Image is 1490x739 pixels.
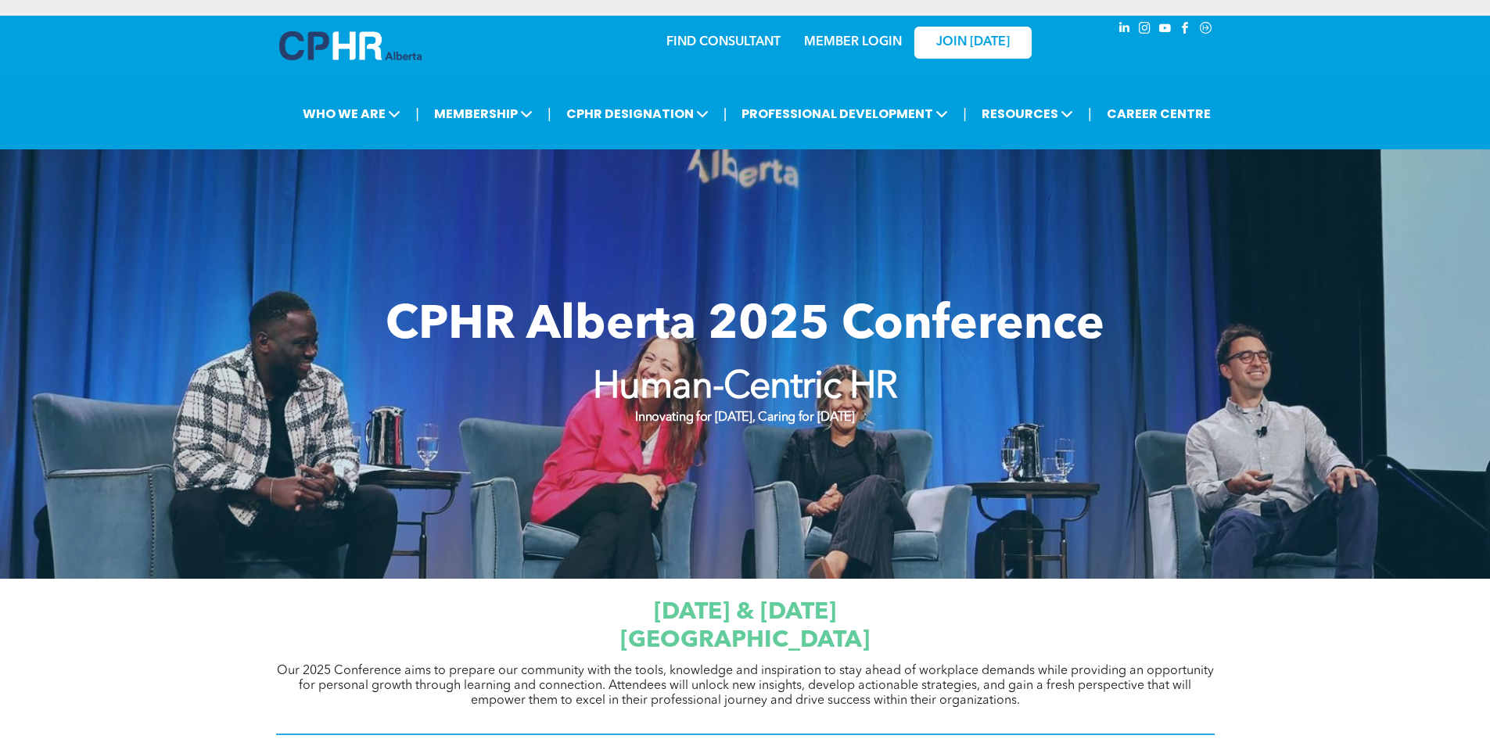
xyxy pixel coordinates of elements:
[429,99,537,128] span: MEMBERSHIP
[1136,20,1154,41] a: instagram
[277,665,1214,707] span: Our 2025 Conference aims to prepare our community with the tools, knowledge and inspiration to st...
[666,36,781,48] a: FIND CONSULTANT
[620,629,870,652] span: [GEOGRAPHIC_DATA]
[386,303,1104,350] span: CPHR Alberta 2025 Conference
[723,98,727,130] li: |
[1116,20,1133,41] a: linkedin
[936,35,1010,50] span: JOIN [DATE]
[804,36,902,48] a: MEMBER LOGIN
[1197,20,1215,41] a: Social network
[654,601,836,624] span: [DATE] & [DATE]
[415,98,419,130] li: |
[963,98,967,130] li: |
[279,31,422,60] img: A blue and white logo for cp alberta
[737,99,953,128] span: PROFESSIONAL DEVELOPMENT
[914,27,1032,59] a: JOIN [DATE]
[298,99,405,128] span: WHO WE ARE
[1177,20,1194,41] a: facebook
[562,99,713,128] span: CPHR DESIGNATION
[1102,99,1215,128] a: CAREER CENTRE
[977,99,1078,128] span: RESOURCES
[1088,98,1092,130] li: |
[635,411,854,424] strong: Innovating for [DATE], Caring for [DATE]
[548,98,551,130] li: |
[1157,20,1174,41] a: youtube
[593,369,898,407] strong: Human-Centric HR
